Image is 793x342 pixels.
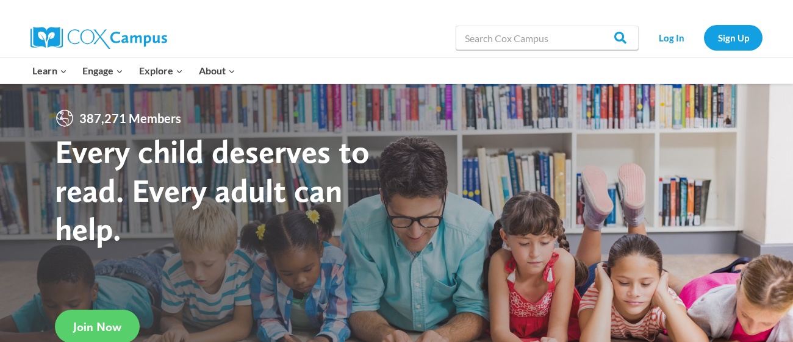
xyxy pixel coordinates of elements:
span: Explore [139,63,183,79]
span: About [199,63,235,79]
input: Search Cox Campus [456,26,639,50]
span: 387,271 Members [74,109,186,128]
a: Sign Up [704,25,762,50]
strong: Every child deserves to read. Every adult can help. [55,132,370,248]
span: Engage [82,63,123,79]
span: Join Now [73,319,121,334]
img: Cox Campus [30,27,167,49]
span: Learn [32,63,67,79]
a: Log In [645,25,698,50]
nav: Primary Navigation [24,58,243,84]
nav: Secondary Navigation [645,25,762,50]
